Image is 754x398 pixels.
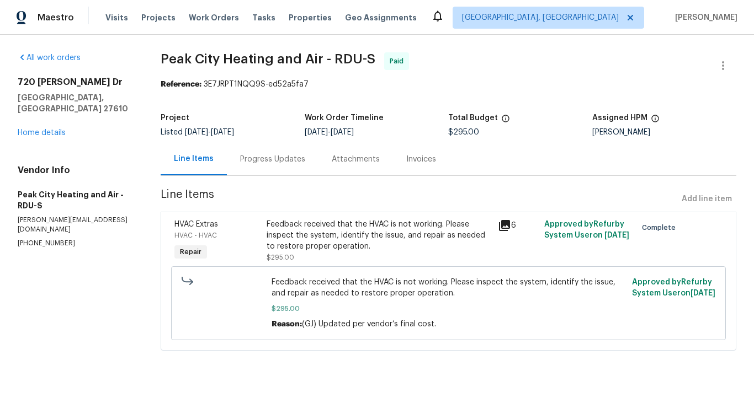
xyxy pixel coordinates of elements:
h2: 720 [PERSON_NAME] Dr [18,77,134,88]
h5: Work Order Timeline [305,114,384,122]
div: 3E7JRPT1NQQ9S-ed52a5fa7 [161,79,736,90]
span: The total cost of line items that have been proposed by Opendoor. This sum includes line items th... [501,114,510,128]
span: [DATE] [604,232,629,239]
span: Maestro [38,12,74,23]
span: HVAC Extras [174,220,218,228]
h5: Peak City Heating and Air - RDU-S [18,189,134,211]
h5: Project [161,114,189,122]
span: [DATE] [211,128,234,136]
span: - [305,128,354,136]
span: Peak City Heating and Air - RDU-S [161,52,375,66]
span: The hpm assigned to this work order. [651,114,660,128]
div: Invoices [406,154,436,165]
h5: Assigned HPM [592,114,647,122]
span: Geo Assignments [345,12,417,23]
span: [DATE] [691,289,715,297]
p: [PERSON_NAME][EMAIL_ADDRESS][DOMAIN_NAME] [18,216,134,234]
span: Properties [289,12,332,23]
span: Repair [176,246,206,257]
span: Tasks [252,14,275,21]
span: [PERSON_NAME] [671,12,737,23]
div: 6 [498,219,538,232]
span: Line Items [161,189,677,209]
span: Reason: [272,320,302,328]
div: Progress Updates [240,154,305,165]
span: Work Orders [189,12,239,23]
span: [DATE] [185,128,208,136]
div: Attachments [332,154,380,165]
span: Projects [141,12,176,23]
a: All work orders [18,54,81,62]
span: HVAC - HVAC [174,232,217,239]
span: Feedback received that the HVAC is not working. Please inspect the system, identify the issue, an... [272,277,625,299]
span: Visits [105,12,128,23]
h4: Vendor Info [18,165,134,176]
span: Approved by Refurby System User on [632,278,715,297]
span: (GJ) Updated per vendor’s final cost. [302,320,436,328]
span: [GEOGRAPHIC_DATA], [GEOGRAPHIC_DATA] [462,12,619,23]
span: Listed [161,128,234,136]
span: $295.00 [272,303,625,314]
p: [PHONE_NUMBER] [18,239,134,248]
a: Home details [18,129,66,137]
span: [DATE] [331,128,354,136]
span: $295.00 [448,128,479,136]
h5: Total Budget [448,114,498,122]
span: Complete [642,222,680,233]
span: Paid [390,56,408,67]
span: [DATE] [305,128,328,136]
span: $295.00 [267,254,294,261]
div: Feedback received that the HVAC is not working. Please inspect the system, identify the issue, an... [267,219,491,252]
b: Reference: [161,80,201,88]
h5: [GEOGRAPHIC_DATA], [GEOGRAPHIC_DATA] 27610 [18,92,134,114]
div: Line Items [174,153,214,164]
div: [PERSON_NAME] [592,128,736,136]
span: - [185,128,234,136]
span: Approved by Refurby System User on [544,220,629,239]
